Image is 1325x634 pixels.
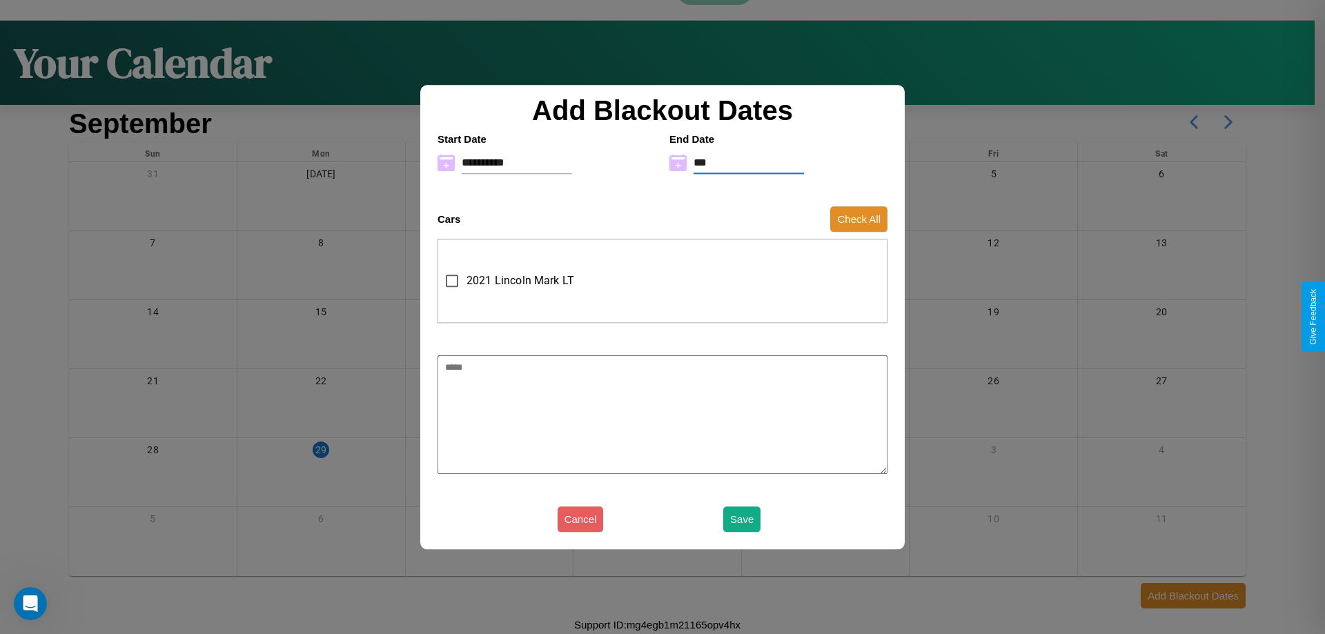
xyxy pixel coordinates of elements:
[558,506,604,532] button: Cancel
[830,206,887,232] button: Check All
[723,506,760,532] button: Save
[438,133,656,145] h4: Start Date
[431,95,894,126] h2: Add Blackout Dates
[669,133,887,145] h4: End Date
[1308,289,1318,345] div: Give Feedback
[14,587,47,620] iframe: Intercom live chat
[438,213,460,225] h4: Cars
[467,273,574,289] span: 2021 Lincoln Mark LT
